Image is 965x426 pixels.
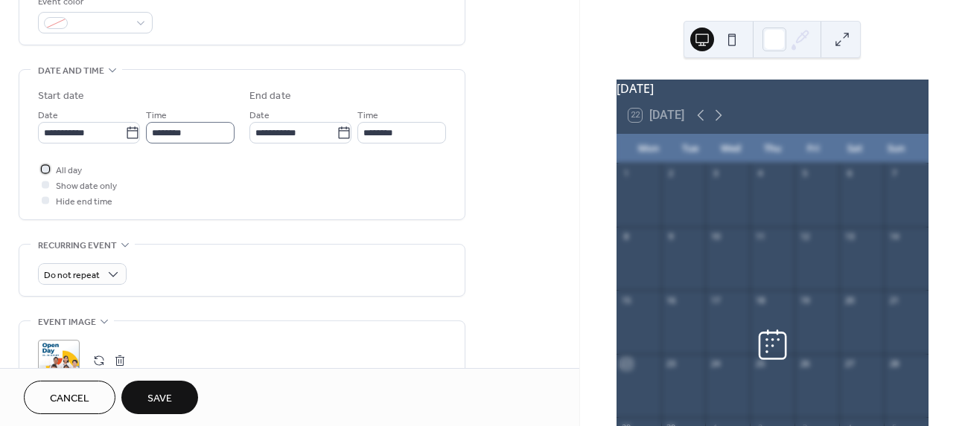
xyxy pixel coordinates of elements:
[666,168,677,179] div: 2
[38,63,104,79] span: Date and time
[876,134,917,164] div: Sun
[754,358,765,369] div: 25
[754,294,765,306] div: 18
[799,294,810,306] div: 19
[666,358,677,369] div: 23
[710,358,721,369] div: 24
[621,168,632,179] div: 1
[710,168,721,179] div: 3
[710,231,721,242] div: 10
[38,238,117,254] span: Recurring event
[38,108,58,123] span: Date
[249,88,291,104] div: End date
[666,294,677,306] div: 16
[621,231,632,242] div: 8
[834,134,875,164] div: Sat
[799,358,810,369] div: 26
[56,163,82,178] span: All day
[38,314,96,330] span: Event image
[56,194,112,210] span: Hide end time
[669,134,710,164] div: Tue
[754,231,765,242] div: 11
[752,134,793,164] div: Thu
[888,294,899,306] div: 21
[357,108,378,123] span: Time
[24,381,115,414] button: Cancel
[888,168,899,179] div: 7
[249,108,270,123] span: Date
[793,134,834,164] div: Fri
[844,168,855,179] div: 6
[617,80,929,97] div: [DATE]
[38,88,84,104] div: Start date
[621,294,632,306] div: 15
[38,340,80,381] div: ;
[147,391,172,407] span: Save
[56,178,117,194] span: Show date only
[888,231,899,242] div: 14
[121,381,198,414] button: Save
[146,108,167,123] span: Time
[44,267,100,284] span: Do not repeat
[628,134,669,164] div: Mon
[710,294,721,306] div: 17
[621,358,632,369] div: 22
[710,134,751,164] div: Wed
[844,358,855,369] div: 27
[50,391,89,407] span: Cancel
[754,168,765,179] div: 4
[799,168,810,179] div: 5
[666,231,677,242] div: 9
[799,231,810,242] div: 12
[844,231,855,242] div: 13
[844,294,855,306] div: 20
[888,358,899,369] div: 28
